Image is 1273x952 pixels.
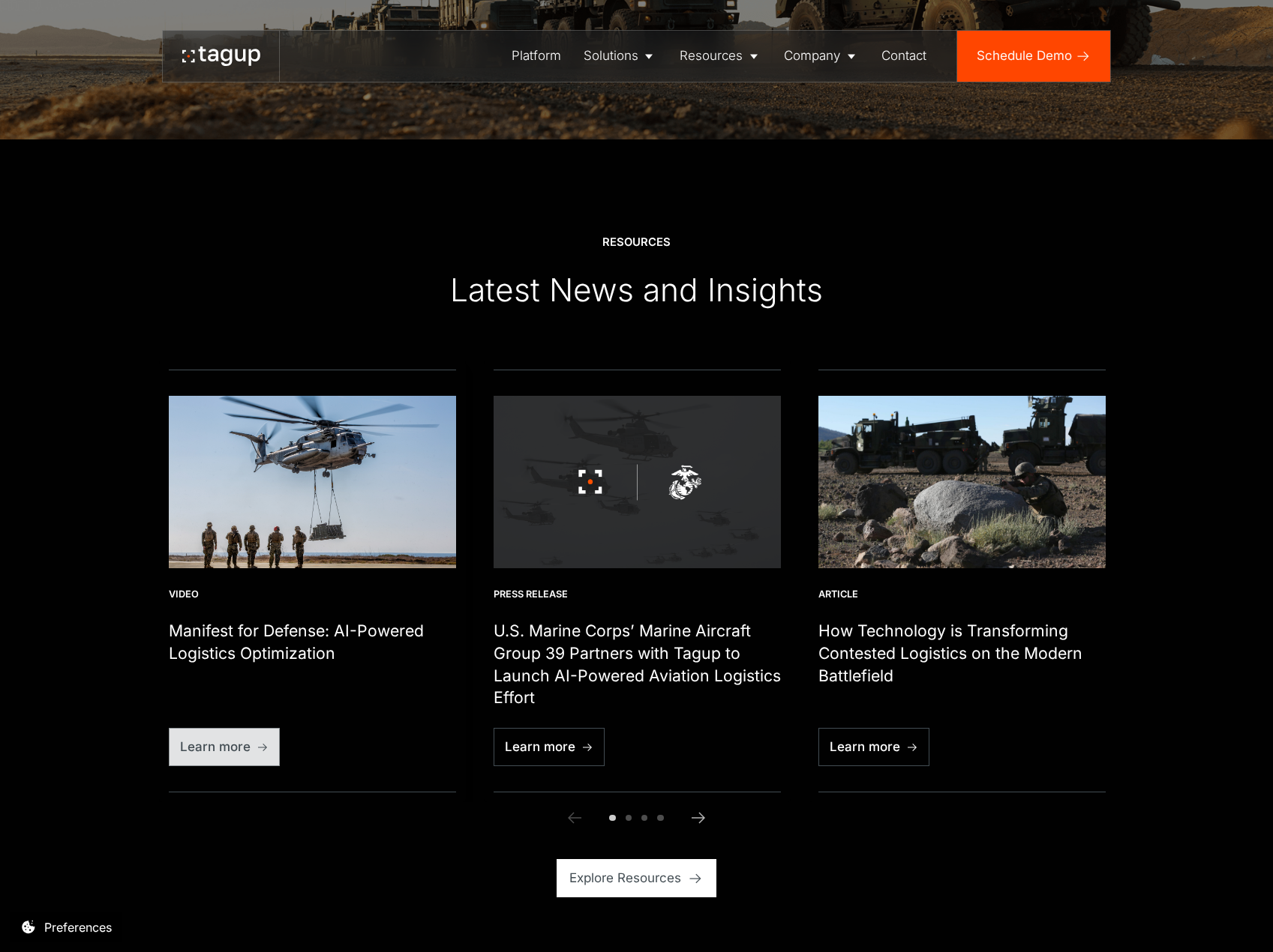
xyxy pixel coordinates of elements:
span: Go to slide 4 [657,815,663,821]
div: Schedule Demo [977,46,1072,65]
div: Latest News and Insights [450,270,823,310]
div: Solutions [584,46,638,65]
div: Preferences [44,918,112,936]
div: Explore Resources [569,869,681,888]
a: Explore Resources [557,859,716,897]
a: Learn more [169,728,280,766]
div: 1 / 6 [159,361,466,802]
h1: Manifest for Defense: AI-Powered Logistics Optimization [169,620,457,664]
div: Next Slide [698,818,699,819]
div: Learn more [505,738,575,756]
div: 2 / 6 [484,361,791,802]
a: Contact [870,31,938,82]
span: Go to slide 3 [641,815,647,821]
div: Resources [602,235,671,250]
div: Company [784,46,840,65]
span: Go to slide 2 [626,815,632,821]
a: Resources [668,31,773,82]
a: Learn more [818,728,929,766]
a: Previous slide [559,802,590,834]
h1: How Technology is Transforming Contested Logistics on the Modern Battlefield [818,620,1106,687]
div: Learn more [830,738,900,756]
img: U.S. Marine Corps’ Marine Aircraft Group 39 Partners with Tagup to Launch AI-Powered Aviation Log... [494,396,782,568]
span: Go to slide 1 [609,815,615,821]
a: Learn more [494,728,605,766]
a: Platform [500,31,572,82]
h1: U.S. Marine Corps’ Marine Aircraft Group 39 Partners with Tagup to Launch AI-Powered Aviation Log... [494,620,782,709]
a: Company [773,31,870,82]
div: Article [818,588,1106,601]
a: Schedule Demo [957,31,1109,82]
div: Press Release [494,588,782,601]
div: 3 / 6 [809,361,1115,802]
div: Learn more [180,738,251,756]
div: Previous Slide [574,818,575,819]
img: U.S. Marine Corps photo by Sgt. Maximiliano Rosas_190728-M-FB282-1040 [818,396,1106,568]
a: Next slide [683,802,714,834]
div: Platform [512,46,561,65]
a: Solutions [572,31,668,82]
div: Resources [680,46,743,65]
div: Contact [881,46,926,65]
div: Video [169,588,457,601]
